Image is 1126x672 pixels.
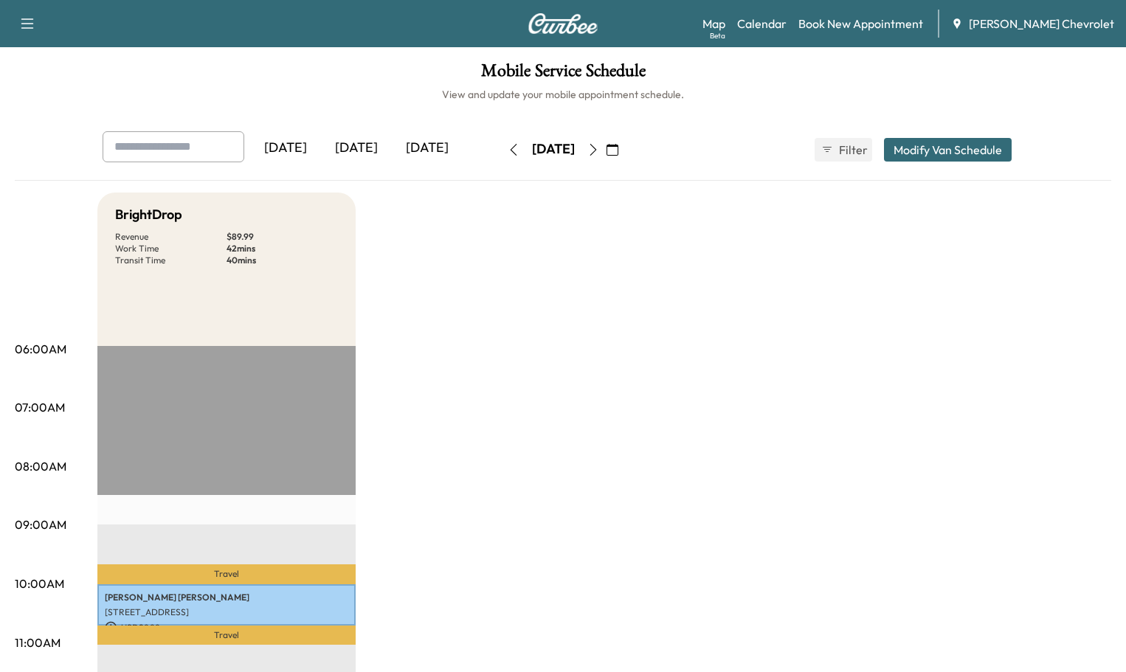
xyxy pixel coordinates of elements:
p: 09:00AM [15,516,66,533]
p: 08:00AM [15,457,66,475]
a: Calendar [737,15,787,32]
div: [DATE] [321,131,392,165]
div: [DATE] [250,131,321,165]
p: 10:00AM [15,575,64,592]
p: 06:00AM [15,340,66,358]
p: Travel [97,626,356,645]
p: 07:00AM [15,398,65,416]
button: Modify Van Schedule [884,138,1012,162]
p: $ 89.99 [227,231,338,243]
p: Revenue [115,231,227,243]
div: [DATE] [392,131,463,165]
p: Transit Time [115,254,227,266]
div: [DATE] [532,140,575,159]
p: [PERSON_NAME] [PERSON_NAME] [105,592,348,603]
a: MapBeta [702,15,725,32]
p: 40 mins [227,254,338,266]
button: Filter [815,138,872,162]
img: Curbee Logo [528,13,598,34]
span: Filter [839,141,866,159]
span: [PERSON_NAME] Chevrolet [969,15,1114,32]
p: Work Time [115,243,227,254]
h5: BrightDrop [115,204,182,225]
a: Book New Appointment [798,15,923,32]
h1: Mobile Service Schedule [15,62,1111,87]
p: [STREET_ADDRESS] [105,606,348,618]
p: 11:00AM [15,634,61,651]
p: USD 89.99 [105,621,348,634]
div: Beta [710,30,725,41]
h6: View and update your mobile appointment schedule. [15,87,1111,102]
p: Travel [97,564,356,584]
p: 42 mins [227,243,338,254]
